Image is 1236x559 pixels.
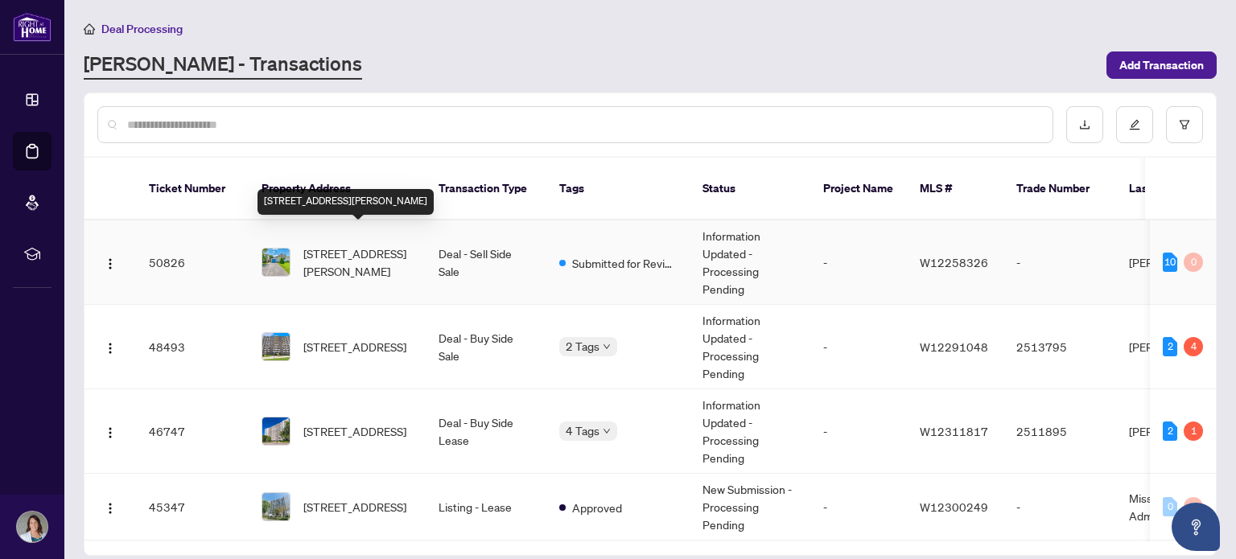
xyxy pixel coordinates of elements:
a: [PERSON_NAME] - Transactions [84,51,362,80]
td: - [810,305,907,389]
td: Deal - Buy Side Lease [426,389,546,474]
td: 45347 [136,474,249,541]
span: down [603,343,611,351]
button: Logo [97,418,123,444]
button: Add Transaction [1106,51,1217,79]
td: Information Updated - Processing Pending [690,389,810,474]
span: Deal Processing [101,22,183,36]
td: - [1003,220,1116,305]
span: Add Transaction [1119,52,1204,78]
div: 4 [1184,337,1203,356]
span: W12311817 [920,424,988,438]
div: 2 [1163,337,1177,356]
td: Deal - Sell Side Sale [426,220,546,305]
th: Transaction Type [426,158,546,220]
img: Logo [104,426,117,439]
td: - [810,474,907,541]
span: [STREET_ADDRESS][PERSON_NAME] [303,245,413,280]
span: down [603,427,611,435]
th: Project Name [810,158,907,220]
img: Logo [104,342,117,355]
span: edit [1129,119,1140,130]
div: 10 [1163,253,1177,272]
td: 48493 [136,305,249,389]
td: - [1003,474,1116,541]
th: Property Address [249,158,426,220]
div: 0 [1163,497,1177,516]
td: 50826 [136,220,249,305]
div: 0 [1184,497,1203,516]
td: 2511895 [1003,389,1116,474]
td: - [810,389,907,474]
button: Logo [97,249,123,275]
img: thumbnail-img [262,249,290,276]
button: download [1066,106,1103,143]
span: [STREET_ADDRESS] [303,498,406,516]
td: Listing - Lease [426,474,546,541]
img: thumbnail-img [262,333,290,360]
div: 1 [1184,421,1203,441]
td: Deal - Buy Side Sale [426,305,546,389]
span: home [84,23,95,35]
span: [STREET_ADDRESS] [303,338,406,356]
button: filter [1166,106,1203,143]
td: Information Updated - Processing Pending [690,220,810,305]
img: logo [13,12,51,42]
button: Logo [97,494,123,520]
img: thumbnail-img [262,493,290,520]
span: Approved [572,499,622,516]
td: - [810,220,907,305]
button: Logo [97,334,123,360]
th: Tags [546,158,690,220]
div: 2 [1163,421,1177,441]
span: W12258326 [920,255,988,269]
div: 0 [1184,253,1203,272]
div: [STREET_ADDRESS][PERSON_NAME] [257,189,434,215]
th: MLS # [907,158,1003,220]
img: Logo [104,502,117,515]
span: W12291048 [920,339,988,354]
td: New Submission - Processing Pending [690,474,810,541]
img: thumbnail-img [262,417,290,445]
th: Ticket Number [136,158,249,220]
img: Logo [104,257,117,270]
th: Status [690,158,810,220]
td: 46747 [136,389,249,474]
td: Information Updated - Processing Pending [690,305,810,389]
span: Submitted for Review [572,254,677,272]
button: Open asap [1172,503,1220,551]
span: filter [1179,119,1190,130]
span: download [1079,119,1090,130]
img: Profile Icon [17,512,47,542]
span: [STREET_ADDRESS] [303,422,406,440]
span: W12300249 [920,499,988,514]
button: edit [1116,106,1153,143]
span: 4 Tags [566,421,599,440]
th: Trade Number [1003,158,1116,220]
span: 2 Tags [566,337,599,356]
td: 2513795 [1003,305,1116,389]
